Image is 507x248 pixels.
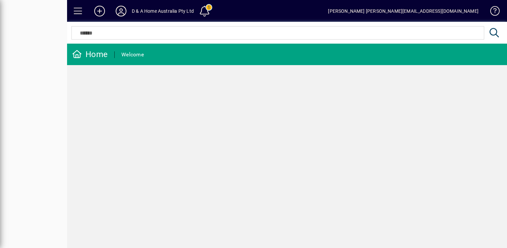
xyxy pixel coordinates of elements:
div: Welcome [121,49,144,60]
div: D & A Home Australia Pty Ltd [132,6,194,16]
button: Profile [110,5,132,17]
a: Knowledge Base [485,1,499,23]
div: Home [72,49,108,60]
button: Add [89,5,110,17]
div: [PERSON_NAME] [PERSON_NAME][EMAIL_ADDRESS][DOMAIN_NAME] [328,6,478,16]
